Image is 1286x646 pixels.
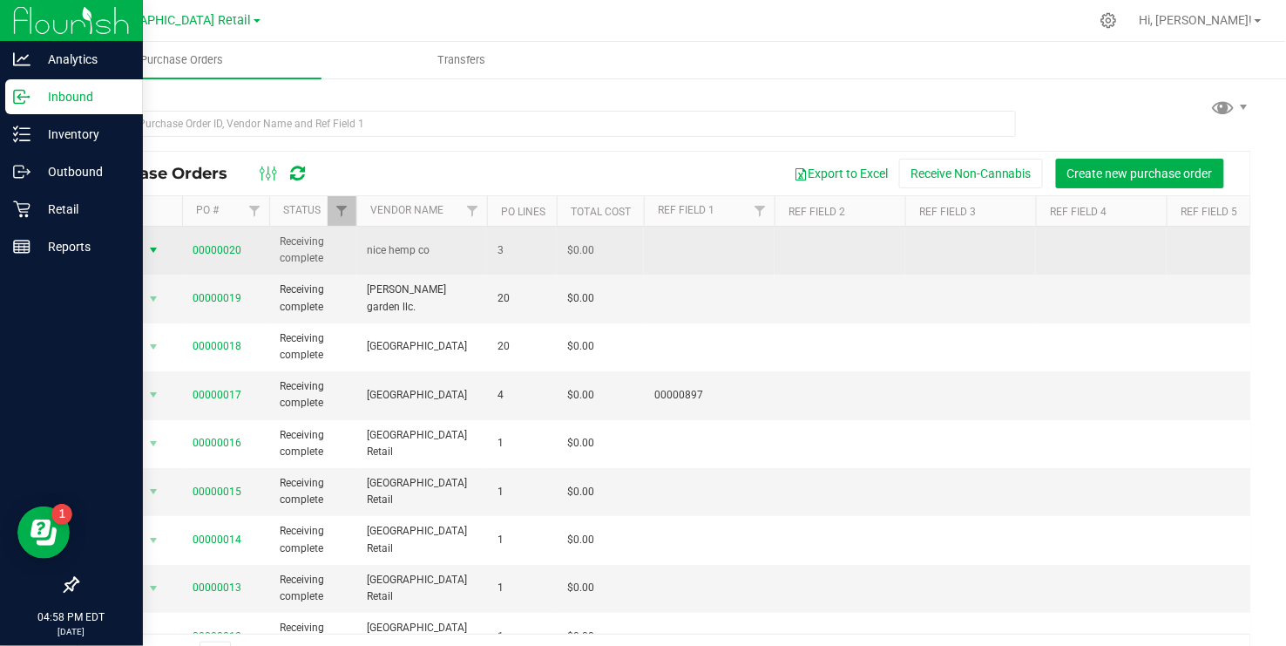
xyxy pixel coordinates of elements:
button: Receive Non-Cannabis [899,159,1043,188]
inline-svg: Retail [13,201,30,218]
span: Purchase Orders [91,164,245,183]
div: Manage settings [1098,12,1120,29]
p: Reports [30,236,135,257]
span: Receiving complete [280,282,346,315]
span: $0.00 [567,387,594,404]
iframe: Resource center unread badge [51,504,72,525]
a: Ref Field 5 [1181,206,1237,218]
span: $0.00 [567,484,594,500]
span: [GEOGRAPHIC_DATA] Retail [367,572,477,605]
span: 00000897 [654,387,764,404]
a: 00000015 [193,486,241,498]
a: PO Lines [501,206,545,218]
a: Filter [240,196,269,226]
span: Receiving complete [280,523,346,556]
span: select [143,287,165,311]
span: Receiving complete [280,427,346,460]
p: Inventory [30,124,135,145]
span: select [143,238,165,262]
span: 4 [497,387,546,404]
span: $0.00 [567,338,594,355]
a: Purchase Orders [42,42,321,78]
a: 00000014 [193,534,241,546]
inline-svg: Analytics [13,51,30,68]
span: 1 [497,435,546,452]
a: Ref Field 1 [658,204,714,216]
span: [PERSON_NAME] garden llc. [367,282,477,315]
span: $0.00 [567,242,594,259]
span: nice hemp co [367,242,477,259]
inline-svg: Inbound [13,88,30,105]
span: Receiving complete [280,475,346,508]
span: 1 [497,484,546,500]
inline-svg: Inventory [13,126,30,143]
p: Retail [30,199,135,220]
span: Receiving complete [280,378,346,411]
span: [GEOGRAPHIC_DATA] Retail [367,523,477,556]
a: Ref Field 3 [919,206,976,218]
span: Transfers [414,52,509,68]
span: 3 [497,242,546,259]
a: 00000016 [193,437,241,449]
a: Vendor Name [370,204,443,216]
a: 00000020 [193,244,241,256]
span: $0.00 [567,290,594,307]
inline-svg: Reports [13,238,30,255]
p: Inbound [30,86,135,107]
span: select [143,528,165,553]
button: Export to Excel [782,159,899,188]
a: 00000012 [193,630,241,643]
span: 1 [497,532,546,548]
a: Filter [328,196,356,226]
span: 20 [497,338,546,355]
a: 00000013 [193,581,241,594]
span: Purchase Orders [117,52,247,68]
p: 04:58 PM EDT [8,609,135,625]
a: Transfers [321,42,601,78]
span: select [143,432,165,456]
span: select [143,576,165,601]
span: 20 [497,290,546,307]
p: [DATE] [8,625,135,638]
span: Receiving complete [280,572,346,605]
span: 1 [497,629,546,645]
p: Outbound [30,161,135,182]
input: Search Purchase Order ID, Vendor Name and Ref Field 1 [77,111,1016,137]
a: Status [283,204,321,216]
span: [GEOGRAPHIC_DATA] [367,387,477,404]
span: $0.00 [567,532,594,548]
span: Hi, [PERSON_NAME]! [1140,13,1253,27]
span: select [143,383,165,407]
span: [GEOGRAPHIC_DATA] [367,338,477,355]
span: [GEOGRAPHIC_DATA] Retail [367,427,477,460]
button: Create new purchase order [1056,159,1224,188]
a: 00000019 [193,292,241,304]
a: PO # [196,204,219,216]
span: $0.00 [567,629,594,645]
a: 00000017 [193,389,241,401]
inline-svg: Outbound [13,163,30,180]
span: select [143,479,165,504]
span: $0.00 [567,580,594,596]
span: [GEOGRAPHIC_DATA] Retail [367,475,477,508]
span: $0.00 [567,435,594,452]
a: Filter [746,196,775,226]
a: Ref Field 4 [1050,206,1107,218]
a: Filter [458,196,487,226]
a: Total Cost [571,206,631,218]
p: Analytics [30,49,135,70]
span: Receiving complete [280,234,346,267]
span: Create new purchase order [1067,167,1213,180]
iframe: Resource center [17,507,70,559]
span: Receiving complete [280,330,346,364]
span: select [143,335,165,359]
a: 00000018 [193,340,241,352]
a: Ref Field 2 [789,206,845,218]
span: 1 [497,580,546,596]
span: [GEOGRAPHIC_DATA] Retail [96,13,252,28]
